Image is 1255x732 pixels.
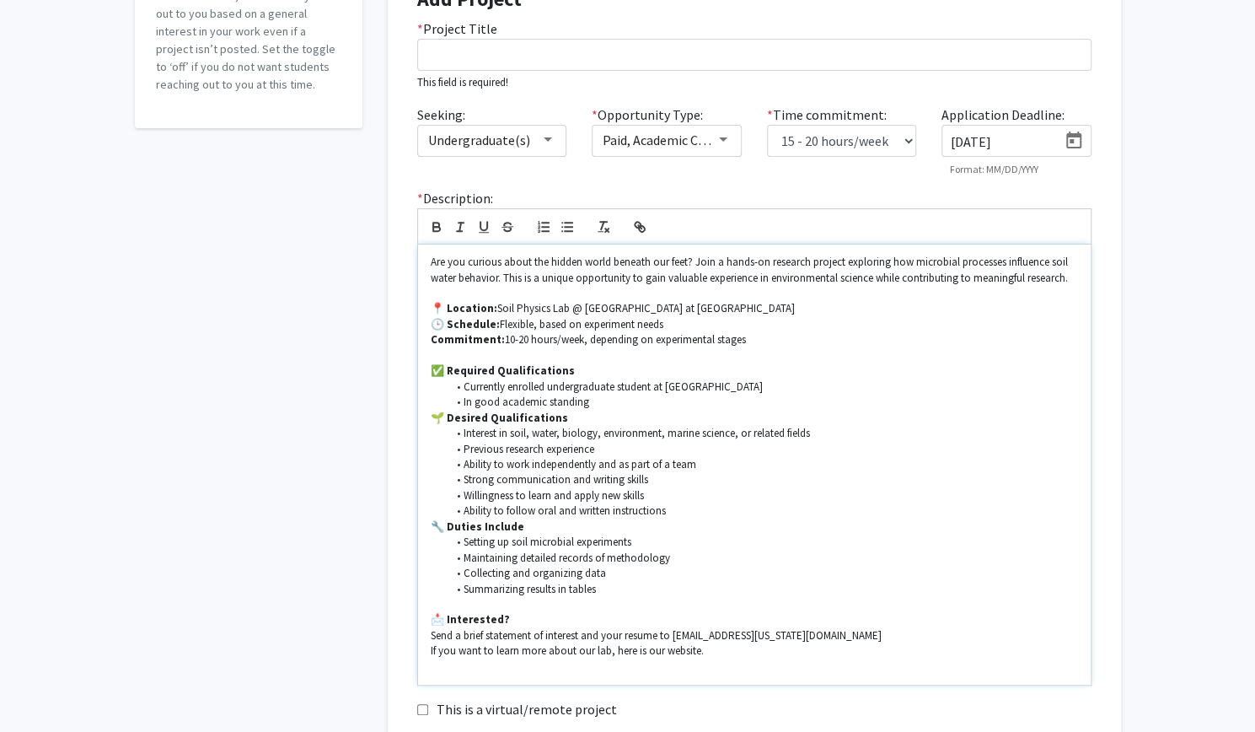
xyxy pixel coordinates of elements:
[447,503,1078,519] li: Ability to follow oral and written instructions
[417,105,465,125] label: Seeking:
[447,535,1078,550] li: Setting up soil microbial experiments
[431,411,568,425] strong: 🌱 Desired Qualifications
[431,643,1078,659] p: If you want to learn more about our lab, here is our website.
[431,332,505,347] strong: Commitment:
[447,582,1078,597] li: Summarizing results in tables
[447,566,1078,581] li: Collecting and organizing data
[603,132,789,148] span: Paid, Academic Credit, Volunteer
[431,519,524,534] strong: 🔧 Duties Include
[447,457,1078,472] li: Ability to work independently and as part of a team
[1057,126,1091,156] button: Open calendar
[447,395,1078,410] li: In good academic standing
[431,317,500,331] strong: 🕒 Schedule:
[447,472,1078,487] li: Strong communication and writing skills
[447,488,1078,503] li: Willingness to learn and apply new skills
[431,612,510,627] strong: 📩 Interested?
[417,19,497,39] label: Project Title
[431,301,497,315] strong: 📍 Location:
[431,317,1078,332] p: Flexible, based on experiment needs
[941,105,1065,125] label: Application Deadline:
[447,379,1078,395] li: Currently enrolled undergraduate student at [GEOGRAPHIC_DATA]
[950,164,1038,175] mat-hint: Format: MM/DD/YYYY
[13,656,72,719] iframe: Chat
[431,301,1078,316] p: Soil Physics Lab @ [GEOGRAPHIC_DATA] at [GEOGRAPHIC_DATA]
[417,188,493,208] label: Description:
[767,105,887,125] label: Time commitment:
[592,105,703,125] label: Opportunity Type:
[417,75,508,89] small: This field is required!
[431,332,1078,347] p: 10-20 hours/week, depending on experimental stages
[447,426,1078,441] li: Interest in soil, water, biology, environment, marine science, or related fields
[431,628,1078,643] p: Send a brief statement of interest and your resume to [EMAIL_ADDRESS][US_STATE][DOMAIN_NAME]
[437,699,617,719] label: This is a virtual/remote project
[447,551,1078,566] li: Maintaining detailed records of methodology
[431,363,575,378] strong: ✅ Required Qualifications
[447,442,1078,457] li: Previous research experience
[431,255,1078,286] p: Are you curious about the hidden world beneath our feet? Join a hands-on research project explori...
[428,132,530,148] span: Undergraduate(s)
